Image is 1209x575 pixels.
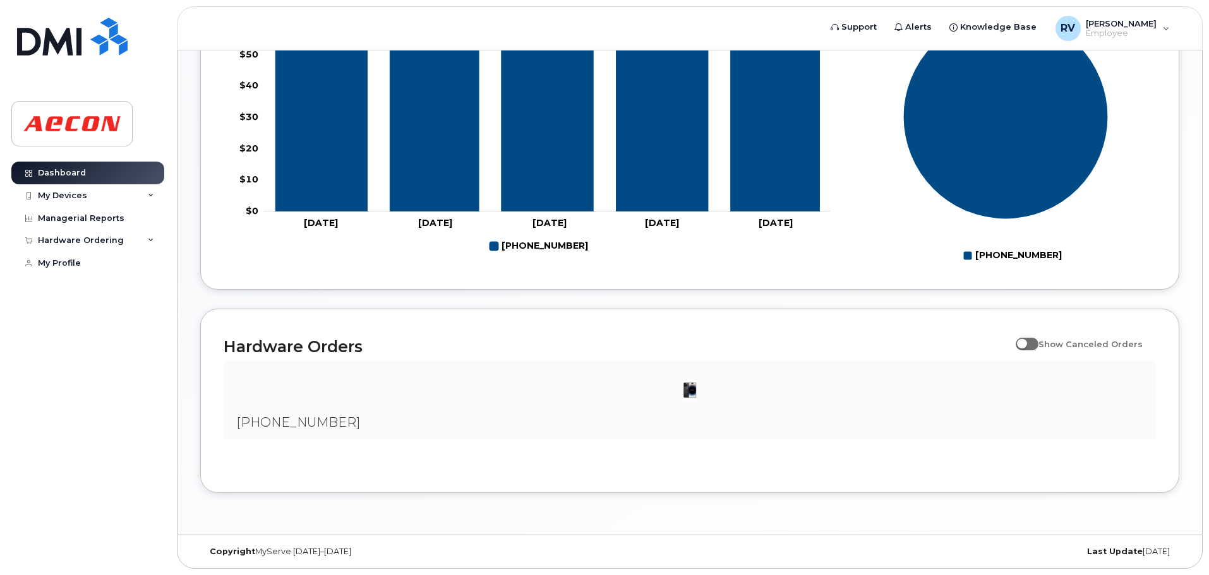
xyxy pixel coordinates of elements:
span: Alerts [905,21,932,33]
tspan: $40 [239,80,258,91]
strong: Last Update [1087,547,1143,556]
div: Raul Vargas [1047,16,1179,41]
tspan: $30 [239,111,258,122]
tspan: $0 [246,205,258,216]
img: image20231002-3703462-njx0qo.jpeg [677,377,702,403]
span: Employee [1086,28,1157,39]
tspan: $10 [239,174,258,185]
g: 647-225-7173 [490,235,588,257]
span: Knowledge Base [960,21,1037,33]
g: Legend [963,245,1062,266]
span: [PHONE_NUMBER] [236,415,360,430]
div: MyServe [DATE]–[DATE] [200,547,527,557]
a: Alerts [886,15,941,40]
tspan: [DATE] [418,217,452,228]
g: Legend [490,235,588,257]
span: Show Canceled Orders [1038,339,1143,349]
tspan: $50 [239,48,258,59]
span: Support [841,21,877,33]
a: Knowledge Base [941,15,1045,40]
div: [DATE] [853,547,1179,557]
span: [PERSON_NAME] [1086,18,1157,28]
tspan: [DATE] [759,217,793,228]
g: Chart [903,14,1109,266]
input: Show Canceled Orders [1016,332,1026,342]
g: Series [903,14,1109,219]
h2: Hardware Orders [224,337,1009,356]
tspan: $20 [239,142,258,153]
strong: Copyright [210,547,255,556]
tspan: [DATE] [532,217,567,228]
a: Support [822,15,886,40]
tspan: [DATE] [304,217,338,228]
span: RV [1061,21,1075,36]
tspan: [DATE] [645,217,679,228]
